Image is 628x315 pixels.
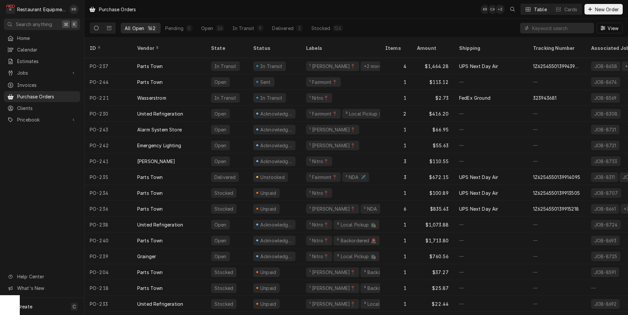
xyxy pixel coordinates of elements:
a: Go to Jobs [4,67,80,78]
button: Open search [507,4,518,15]
div: Unpaid [259,190,277,196]
div: 1 [380,122,412,137]
div: 162 [148,25,155,32]
span: Help Center [17,273,76,280]
div: ¹ [PERSON_NAME]📍 [309,205,357,212]
div: ¹ [PERSON_NAME]📍 [309,63,357,70]
div: 2 [380,106,412,122]
div: — [454,264,528,280]
div: — [454,296,528,312]
span: Jobs [17,69,67,76]
div: R [6,5,15,14]
span: View [606,25,620,32]
div: $37.27 [412,264,454,280]
div: Kelli Robinette's Avatar [481,5,490,14]
div: JOB-8721 [594,142,617,149]
a: Go to What's New [4,283,80,294]
div: — [528,280,586,296]
button: View [597,23,623,33]
div: ⁵ Backordered 🚨 [363,269,404,276]
div: Open [214,110,227,117]
span: Invoices [17,82,77,88]
div: Acknowledged [260,221,293,228]
div: PO-204 [84,264,132,280]
div: — [528,153,586,169]
div: PO-242 [84,137,132,153]
div: ¹ [PERSON_NAME]📍 [309,126,357,133]
div: 1 [380,74,412,90]
div: Open [214,126,227,133]
div: Unpaid [259,205,277,212]
div: Acknowledged [260,142,293,149]
div: 1 [380,217,412,232]
div: 1 [380,264,412,280]
div: PO-230 [84,106,132,122]
span: Clients [17,105,77,112]
div: PO-240 [84,232,132,248]
div: Parts Town [137,174,163,181]
div: $760.56 [412,248,454,264]
div: Amount [417,45,447,52]
div: Acknowledged [260,126,293,133]
div: $110.55 [412,153,454,169]
div: CA [488,5,497,14]
div: Open [214,158,227,165]
div: ¹ Nitro📍 [309,94,330,101]
div: Stocked [214,205,234,212]
div: 3 [380,153,412,169]
div: Open [214,237,227,244]
div: JOB-8661 [594,205,616,212]
div: Stocked [311,25,330,32]
div: UPS Next Day Air [459,190,498,196]
div: — [454,217,528,232]
div: — [454,153,528,169]
div: KR [481,5,490,14]
a: Clients [4,103,80,114]
div: Parts Town [137,79,163,86]
div: JOB-8692 [594,300,617,307]
span: Home [17,35,77,42]
a: Purchase Orders [4,91,80,102]
div: Open [214,221,227,228]
div: United Refrigeration [137,300,183,307]
span: What's New [17,285,76,292]
div: 323943681 [533,94,556,101]
div: 1 [380,185,412,201]
div: Stocked [214,190,234,196]
div: Unpaid [259,269,277,276]
a: Invoices [4,80,80,90]
div: — [454,232,528,248]
div: PO-243 [84,122,132,137]
div: — [454,74,528,90]
div: 1Z6254550139913505 [533,190,580,196]
span: ⌘ [64,21,68,28]
div: JOB-8721 [594,126,617,133]
div: In Transit [214,94,237,101]
div: ² NDA ✈️ [363,205,385,212]
div: Chrissy Adams's Avatar [488,5,497,14]
div: $66.95 [412,122,454,137]
div: Sent [259,79,272,86]
div: In Transit [260,94,283,101]
div: Shipping [459,45,522,52]
div: 1 [380,296,412,312]
div: State [211,45,243,52]
div: Acknowledged [260,158,293,165]
div: Acknowledged [260,253,293,260]
div: UPS Next Day Air [459,205,498,212]
div: 1Z6254550139915218 [533,205,579,212]
div: $22.44 [412,296,454,312]
div: Parts Town [137,63,163,70]
div: Open [214,142,227,149]
div: $113.12 [412,74,454,90]
div: PO-244 [84,74,132,90]
div: All Open [125,25,144,32]
div: Wasserstrom [137,94,166,101]
div: $416.20 [412,106,454,122]
div: $1,713.80 [412,232,454,248]
div: — [454,280,528,296]
div: + 3 [495,5,505,14]
div: Unpaid [259,285,277,292]
div: Items [385,45,405,52]
div: Stocked [214,300,234,307]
